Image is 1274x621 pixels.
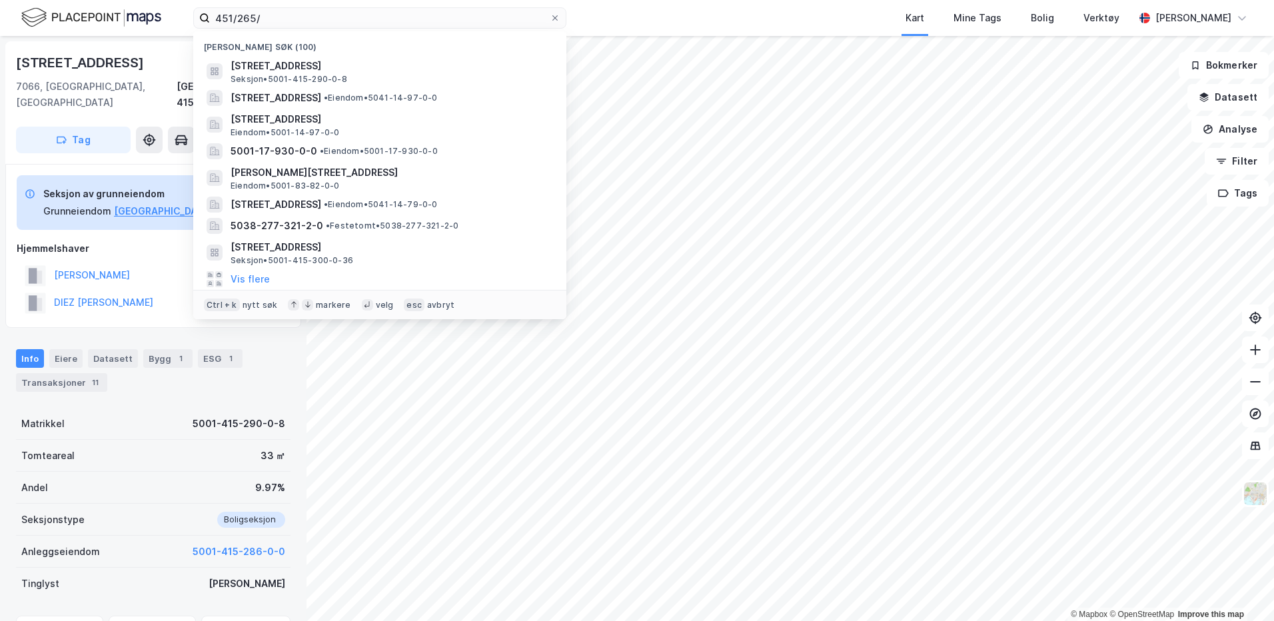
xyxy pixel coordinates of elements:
[43,203,111,219] div: Grunneiendom
[21,480,48,496] div: Andel
[231,127,339,138] span: Eiendom • 5001-14-97-0-0
[224,352,237,365] div: 1
[231,58,550,74] span: [STREET_ADDRESS]
[1207,180,1269,207] button: Tags
[906,10,924,26] div: Kart
[324,93,328,103] span: •
[1207,557,1274,621] iframe: Chat Widget
[326,221,330,231] span: •
[16,79,177,111] div: 7066, [GEOGRAPHIC_DATA], [GEOGRAPHIC_DATA]
[1207,557,1274,621] div: Kontrollprogram for chat
[16,349,44,368] div: Info
[324,93,438,103] span: Eiendom • 5041-14-97-0-0
[21,416,65,432] div: Matrikkel
[320,146,438,157] span: Eiendom • 5001-17-930-0-0
[326,221,458,231] span: Festetomt • 5038-277-321-2-0
[1187,84,1269,111] button: Datasett
[43,186,257,202] div: Seksjon av grunneiendom
[231,239,550,255] span: [STREET_ADDRESS]
[324,199,328,209] span: •
[231,111,550,127] span: [STREET_ADDRESS]
[261,448,285,464] div: 33 ㎡
[1178,610,1244,619] a: Improve this map
[143,349,193,368] div: Bygg
[209,576,285,592] div: [PERSON_NAME]
[231,74,347,85] span: Seksjon • 5001-415-290-0-8
[21,576,59,592] div: Tinglyst
[231,143,317,159] span: 5001-17-930-0-0
[1243,481,1268,506] img: Z
[255,480,285,496] div: 9.97%
[177,79,291,111] div: [GEOGRAPHIC_DATA], 415/290/0/8
[198,349,243,368] div: ESG
[231,197,321,213] span: [STREET_ADDRESS]
[193,544,285,560] button: 5001-415-286-0-0
[89,376,102,389] div: 11
[17,241,290,257] div: Hjemmelshaver
[114,203,257,219] button: [GEOGRAPHIC_DATA], 415/290
[320,146,324,156] span: •
[88,349,138,368] div: Datasett
[21,512,85,528] div: Seksjonstype
[210,8,550,28] input: Søk på adresse, matrikkel, gårdeiere, leietakere eller personer
[231,255,353,266] span: Seksjon • 5001-415-300-0-36
[243,300,278,310] div: nytt søk
[1109,610,1174,619] a: OpenStreetMap
[1031,10,1054,26] div: Bolig
[1191,116,1269,143] button: Analyse
[404,299,424,312] div: esc
[231,90,321,106] span: [STREET_ADDRESS]
[231,181,339,191] span: Eiendom • 5001-83-82-0-0
[16,52,147,73] div: [STREET_ADDRESS]
[174,352,187,365] div: 1
[324,199,438,210] span: Eiendom • 5041-14-79-0-0
[1155,10,1231,26] div: [PERSON_NAME]
[1205,148,1269,175] button: Filter
[193,416,285,432] div: 5001-415-290-0-8
[954,10,1001,26] div: Mine Tags
[1071,610,1107,619] a: Mapbox
[193,31,566,55] div: [PERSON_NAME] søk (100)
[16,127,131,153] button: Tag
[21,448,75,464] div: Tomteareal
[316,300,350,310] div: markere
[1083,10,1119,26] div: Verktøy
[204,299,240,312] div: Ctrl + k
[231,165,550,181] span: [PERSON_NAME][STREET_ADDRESS]
[16,373,107,392] div: Transaksjoner
[21,544,100,560] div: Anleggseiendom
[231,218,323,234] span: 5038-277-321-2-0
[1179,52,1269,79] button: Bokmerker
[49,349,83,368] div: Eiere
[427,300,454,310] div: avbryt
[376,300,394,310] div: velg
[231,271,270,287] button: Vis flere
[21,6,161,29] img: logo.f888ab2527a4732fd821a326f86c7f29.svg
